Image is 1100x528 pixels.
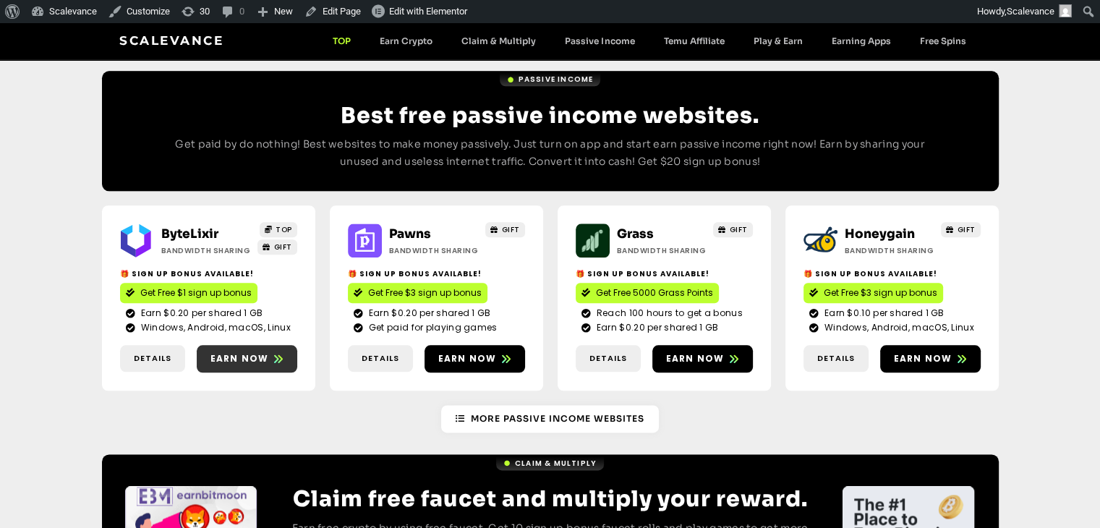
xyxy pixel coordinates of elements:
[447,35,550,46] a: Claim & Multiply
[894,352,952,365] span: Earn now
[824,286,937,299] span: Get Free $3 sign up bonus
[738,35,817,46] a: Play & Earn
[362,352,399,365] span: Details
[817,352,855,365] span: Details
[318,35,365,46] a: TOP
[500,72,601,86] a: Passive Income
[821,307,945,320] span: Earn $0.10 per shared 1 GB
[617,226,654,242] a: Grass
[593,321,719,334] span: Earn $0.20 per shared 1 GB
[441,405,659,433] a: More Passive Income Websites
[576,268,753,279] h2: 🎁 Sign up bonus available!
[471,412,644,425] span: More Passive Income Websites
[576,283,719,303] a: Get Free 5000 Grass Points
[519,74,594,85] span: Passive Income
[730,224,748,235] span: GIFT
[389,6,467,17] span: Edit with Elementor
[274,242,292,252] span: GIFT
[119,33,223,48] a: Scalevance
[576,345,641,372] a: Details
[210,352,269,365] span: Earn now
[197,345,297,372] a: Earn now
[365,307,491,320] span: Earn $0.20 per shared 1 GB
[596,286,713,299] span: Get Free 5000 Grass Points
[438,352,497,365] span: Earn now
[365,35,447,46] a: Earn Crypto
[160,136,941,171] p: Get paid by do nothing! Best websites to make money passively. Just turn on app and start earn pa...
[666,352,725,365] span: Earn now
[134,352,171,365] span: Details
[365,321,498,334] span: Get paid for playing games
[140,286,252,299] span: Get Free $1 sign up bonus
[803,283,943,303] a: Get Free $3 sign up bonus
[845,226,915,242] a: Honeygain
[368,286,482,299] span: Get Free $3 sign up bonus
[318,35,980,46] nav: Menu
[137,307,263,320] span: Earn $0.20 per shared 1 GB
[257,239,297,255] a: GIFT
[617,245,707,256] h2: Bandwidth Sharing
[515,458,597,469] span: Claim & Multiply
[905,35,980,46] a: Free Spins
[880,345,981,372] a: Earn now
[652,345,753,372] a: Earn now
[496,456,604,470] a: Claim & Multiply
[550,35,649,46] a: Passive Income
[713,222,753,237] a: GIFT
[160,103,941,129] h2: Best free passive income websites.
[958,224,976,235] span: GIFT
[348,345,413,372] a: Details
[276,224,292,235] span: TOP
[281,486,819,512] h2: Claim free faucet and multiply your reward.
[845,245,935,256] h2: Bandwidth Sharing
[425,345,525,372] a: Earn now
[941,222,981,237] a: GIFT
[120,345,185,372] a: Details
[260,222,297,237] a: TOP
[593,307,743,320] span: Reach 100 hours to get a bonus
[485,222,525,237] a: GIFT
[589,352,627,365] span: Details
[803,268,981,279] h2: 🎁 Sign up bonus available!
[120,268,297,279] h2: 🎁 Sign up bonus available!
[389,245,479,256] h2: Bandwidth Sharing
[1007,6,1054,17] span: Scalevance
[161,245,252,256] h2: Bandwidth Sharing
[348,268,525,279] h2: 🎁 Sign up bonus available!
[502,224,520,235] span: GIFT
[817,35,905,46] a: Earning Apps
[348,283,487,303] a: Get Free $3 sign up bonus
[389,226,431,242] a: Pawns
[120,283,257,303] a: Get Free $1 sign up bonus
[161,226,218,242] a: ByteLixir
[821,321,974,334] span: Windows, Android, macOS, Linux
[649,35,738,46] a: Temu Affiliate
[137,321,291,334] span: Windows, Android, macOS, Linux
[803,345,869,372] a: Details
